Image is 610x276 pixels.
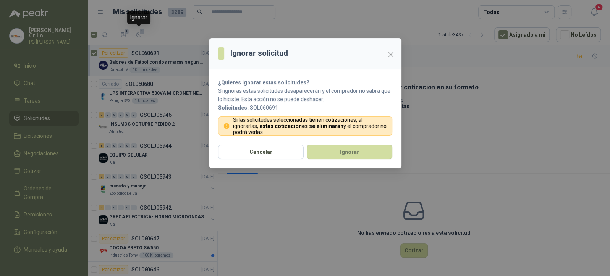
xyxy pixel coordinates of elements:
[230,47,288,59] h3: Ignorar solicitud
[388,52,394,58] span: close
[218,145,304,159] button: Cancelar
[259,123,343,129] strong: estas cotizaciones se eliminarán
[307,145,392,159] button: Ignorar
[218,79,309,86] strong: ¿Quieres ignorar estas solicitudes?
[218,105,249,111] b: Solicitudes:
[218,103,392,112] p: SOL060691
[385,48,397,61] button: Close
[233,117,387,135] p: Si las solicitudes seleccionadas tienen cotizaciones, al ignorarlas, y el comprador no podrá verlas.
[218,87,392,103] p: Si ignoras estas solicitudes desaparecerán y el comprador no sabrá que lo hiciste. Esta acción no...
